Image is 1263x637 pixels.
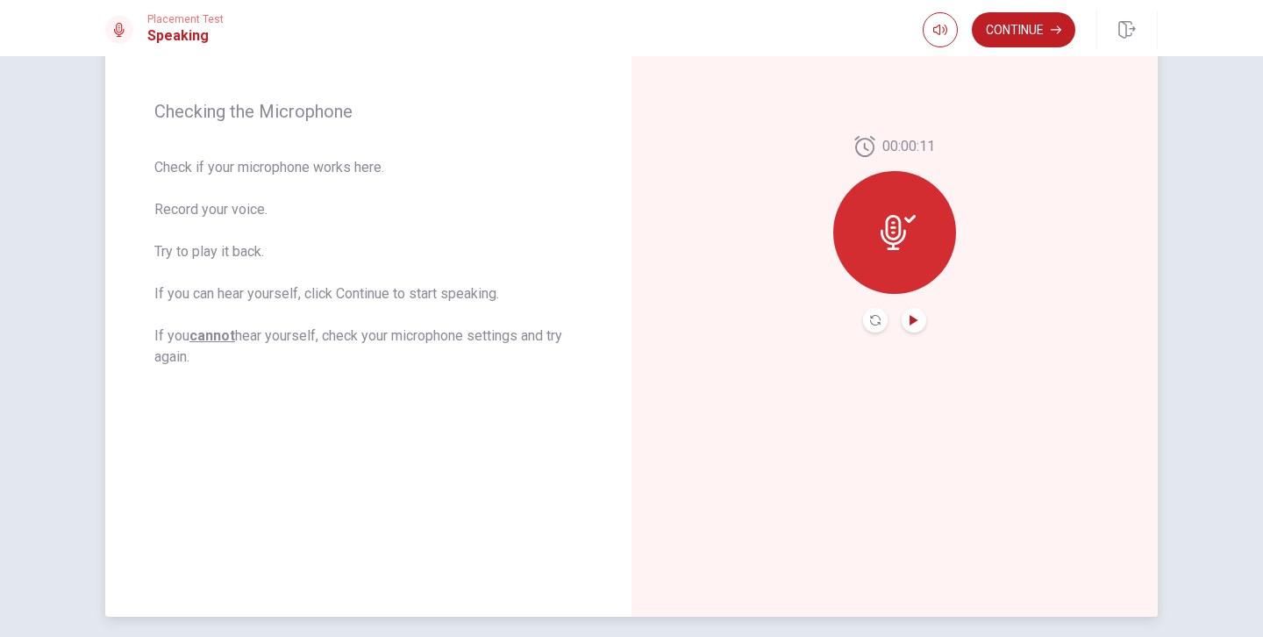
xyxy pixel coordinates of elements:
[863,308,888,333] button: Record Again
[147,25,224,47] h1: Speaking
[154,157,582,368] span: Check if your microphone works here. Record your voice. Try to play it back. If you can hear your...
[189,327,235,344] u: cannot
[154,101,582,122] span: Checking the Microphone
[902,308,926,333] button: Play Audio
[882,136,935,157] span: 00:00:11
[972,12,1075,47] button: Continue
[147,13,224,25] span: Placement Test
